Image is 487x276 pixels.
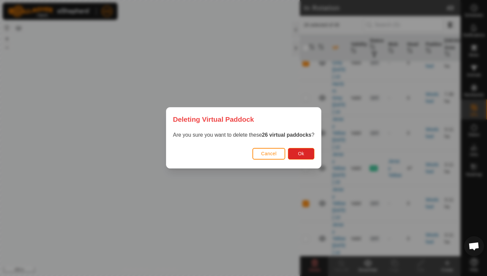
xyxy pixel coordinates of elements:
[464,236,484,256] div: Open chat
[252,148,285,160] button: Cancel
[288,148,314,160] button: Ok
[261,151,277,157] span: Cancel
[173,132,314,138] span: Are you sure you want to delete these ?
[262,132,311,138] strong: 26 virtual paddocks
[173,114,254,124] span: Deleting Virtual Paddock
[298,151,304,157] span: Ok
